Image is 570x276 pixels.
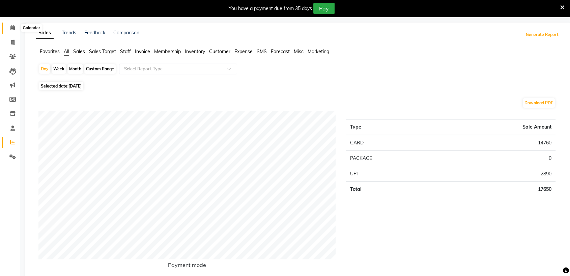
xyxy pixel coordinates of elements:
[89,48,116,55] span: Sales Target
[440,135,555,151] td: 14760
[21,24,42,32] div: Calendar
[67,64,83,74] div: Month
[209,48,230,55] span: Customer
[40,48,60,55] span: Favorites
[440,151,555,166] td: 0
[68,83,82,89] span: [DATE]
[346,135,440,151] td: CARD
[271,48,290,55] span: Forecast
[313,3,335,14] button: Pay
[346,151,440,166] td: PACKAGE
[440,166,555,182] td: 2890
[135,48,150,55] span: Invoice
[523,98,555,108] button: Download PDF
[84,30,105,36] a: Feedback
[38,262,336,271] h6: Payment mode
[346,166,440,182] td: UPI
[346,182,440,197] td: Total
[154,48,181,55] span: Membership
[39,82,83,90] span: Selected date:
[294,48,304,55] span: Misc
[257,48,267,55] span: SMS
[120,48,131,55] span: Staff
[62,30,76,36] a: Trends
[440,182,555,197] td: 17650
[84,64,116,74] div: Custom Range
[36,27,54,39] a: Sales
[229,5,312,12] div: You have a payment due from 35 days
[39,64,50,74] div: Day
[308,48,329,55] span: Marketing
[440,119,555,135] th: Sale Amount
[64,48,69,55] span: All
[234,48,253,55] span: Expense
[52,64,66,74] div: Week
[73,48,85,55] span: Sales
[113,30,139,36] a: Comparison
[346,119,440,135] th: Type
[524,30,560,39] button: Generate Report
[185,48,205,55] span: Inventory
